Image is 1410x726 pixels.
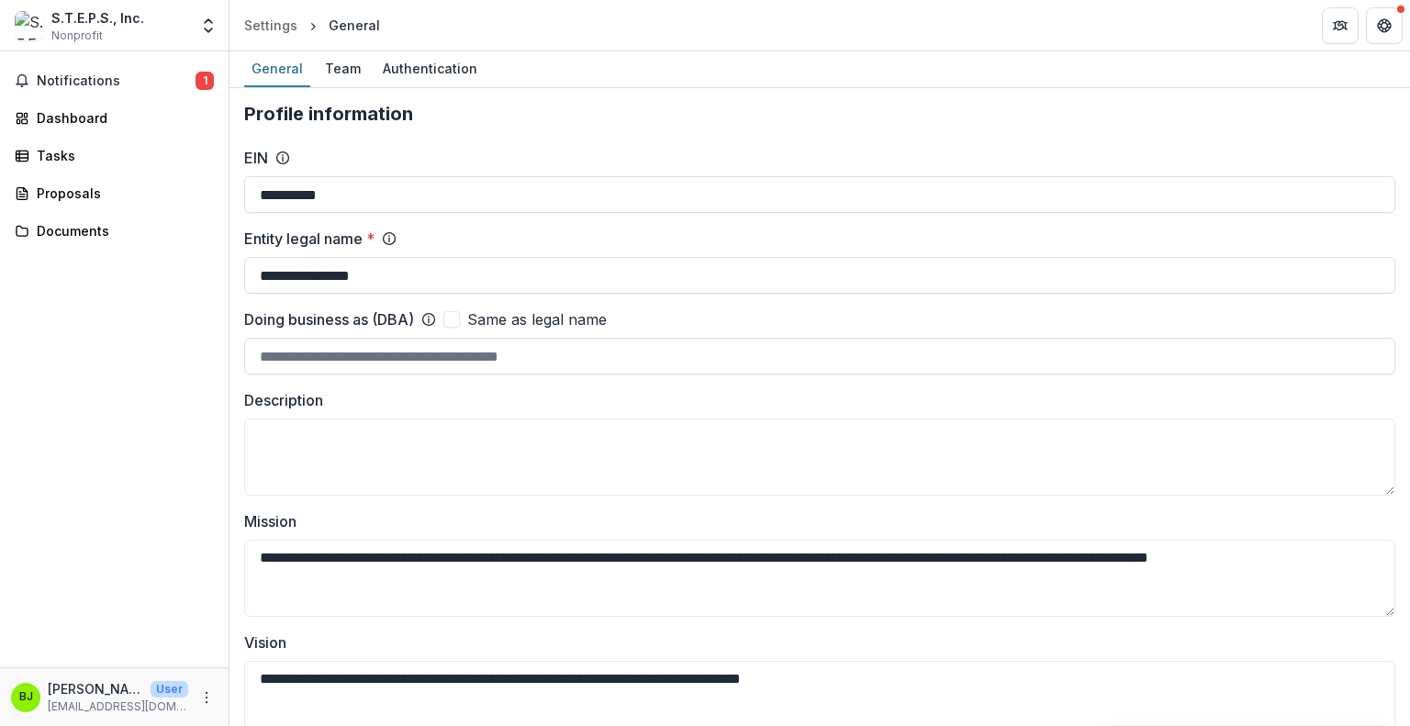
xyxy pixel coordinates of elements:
button: More [196,687,218,709]
a: Authentication [375,51,485,87]
a: Documents [7,216,221,246]
nav: breadcrumb [237,12,387,39]
button: Notifications1 [7,66,221,95]
p: [PERSON_NAME] [48,679,143,698]
label: EIN [244,147,268,169]
p: User [151,681,188,698]
a: General [244,51,310,87]
h2: Profile information [244,103,1395,125]
button: Open entity switcher [196,7,221,44]
a: Settings [237,12,305,39]
div: Dashboard [37,108,207,128]
a: Tasks [7,140,221,171]
div: General [329,16,380,35]
span: 1 [196,72,214,90]
div: Team [318,55,368,82]
button: Get Help [1366,7,1403,44]
a: Dashboard [7,103,221,133]
div: General [244,55,310,82]
div: Tasks [37,146,207,165]
label: Vision [244,631,1384,653]
button: Partners [1322,7,1359,44]
div: Beatrice Jennette [19,691,33,703]
div: Settings [244,16,297,35]
label: Doing business as (DBA) [244,308,414,330]
a: Proposals [7,178,221,208]
p: [EMAIL_ADDRESS][DOMAIN_NAME] [48,698,188,715]
span: Same as legal name [467,308,607,330]
label: Mission [244,510,1384,532]
span: Nonprofit [51,28,103,44]
label: Description [244,389,1384,411]
img: S.T.E.P.S., Inc. [15,11,44,40]
span: Notifications [37,73,196,89]
div: Proposals [37,184,207,203]
div: Documents [37,221,207,240]
div: S.T.E.P.S., Inc. [51,8,144,28]
a: Team [318,51,368,87]
div: Authentication [375,55,485,82]
label: Entity legal name [244,228,375,250]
